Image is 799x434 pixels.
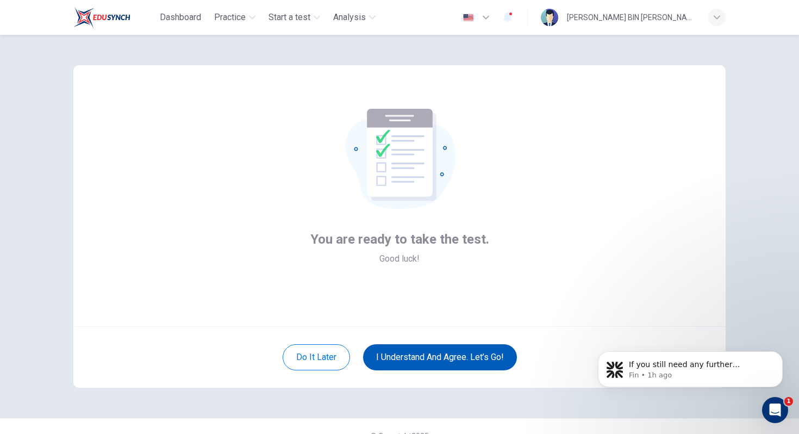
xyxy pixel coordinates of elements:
[784,397,793,406] span: 1
[310,231,489,248] span: You are ready to take the test.
[379,252,420,265] span: Good luck!
[210,8,260,27] button: Practice
[461,14,475,22] img: en
[363,344,517,370] button: I understand and agree. Let’s go!
[541,9,558,26] img: Profile picture
[214,11,246,24] span: Practice
[582,328,799,405] iframe: Intercom notifications message
[567,11,695,24] div: [PERSON_NAME] BIN [PERSON_NAME]
[762,397,788,423] iframe: Intercom live chat
[333,11,366,24] span: Analysis
[329,8,380,27] button: Analysis
[155,8,205,27] button: Dashboard
[73,7,155,28] a: EduSynch logo
[73,7,130,28] img: EduSynch logo
[264,8,324,27] button: Start a test
[269,11,310,24] span: Start a test
[160,11,201,24] span: Dashboard
[283,344,350,370] button: Do it later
